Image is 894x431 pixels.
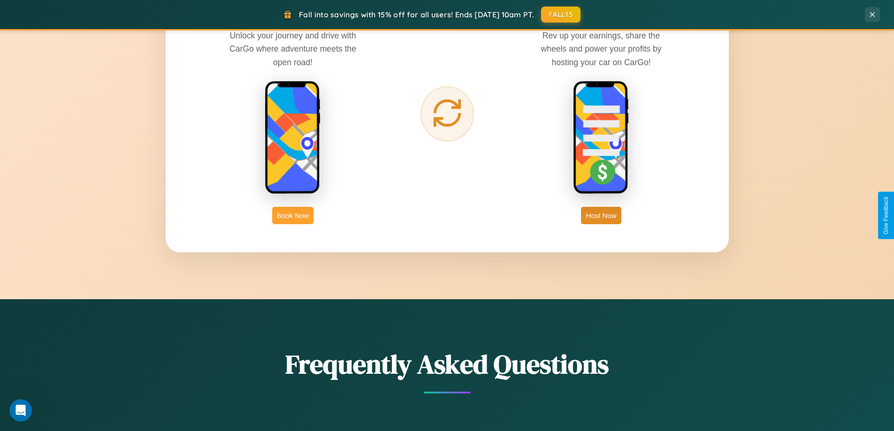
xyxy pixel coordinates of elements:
h2: Frequently Asked Questions [166,346,729,382]
p: Rev up your earnings, share the wheels and power your profits by hosting your car on CarGo! [531,29,672,68]
iframe: Intercom live chat [9,399,32,422]
img: host phone [573,81,629,195]
p: Unlock your journey and drive with CarGo where adventure meets the open road! [222,29,363,68]
button: Book Now [272,207,313,224]
img: rent phone [265,81,321,195]
button: Host Now [581,207,621,224]
span: Fall into savings with 15% off for all users! Ends [DATE] 10am PT. [299,10,534,19]
div: Give Feedback [883,197,889,234]
button: FALL15 [541,7,581,23]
